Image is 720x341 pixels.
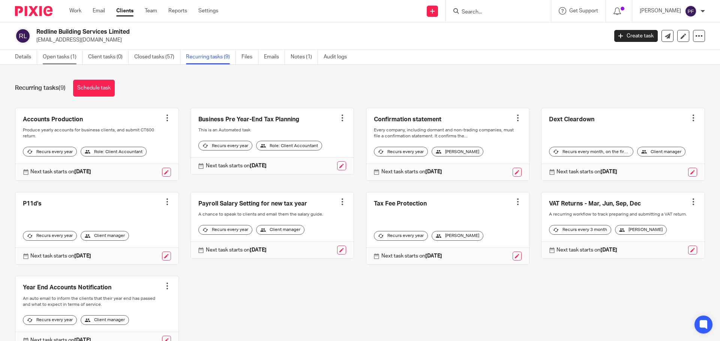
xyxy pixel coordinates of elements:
strong: [DATE] [74,169,91,174]
div: Recurs every year [374,231,428,241]
div: Role: Client Accountant [81,147,147,156]
input: Search [461,9,528,16]
div: [PERSON_NAME] [432,231,483,241]
p: Next task starts on [206,246,267,254]
a: Client tasks (0) [88,50,129,64]
a: Details [15,50,37,64]
a: Team [145,7,157,15]
div: Recurs every year [374,147,428,156]
p: Next task starts on [206,162,267,170]
a: Emails [264,50,285,64]
div: Recurs every year [23,315,77,325]
p: Next task starts on [556,246,617,254]
a: Audit logs [324,50,352,64]
div: Recurs every 3 month [549,225,611,235]
a: Settings [198,7,218,15]
div: Recurs every year [198,225,252,235]
div: Client manager [256,225,304,235]
div: Recurs every year [23,231,77,241]
a: Work [69,7,81,15]
div: Recurs every year [198,141,252,150]
div: [PERSON_NAME] [432,147,483,156]
strong: [DATE] [425,253,442,259]
img: svg%3E [15,28,31,44]
strong: [DATE] [425,169,442,174]
p: [PERSON_NAME] [640,7,681,15]
strong: [DATE] [600,169,617,174]
a: Schedule task [73,80,115,97]
a: Create task [614,30,658,42]
a: Notes (1) [291,50,318,64]
img: svg%3E [685,5,697,17]
p: Next task starts on [30,168,91,176]
div: Client manager [81,315,129,325]
p: Next task starts on [556,168,617,176]
div: Recurs every year [23,147,77,156]
strong: [DATE] [74,253,91,259]
strong: [DATE] [600,247,617,253]
div: [PERSON_NAME] [615,225,667,235]
div: Recurs every month, on the first workday [549,147,633,156]
p: [EMAIL_ADDRESS][DOMAIN_NAME] [36,36,603,44]
h2: Redline Building Services Limited [36,28,490,36]
span: (9) [58,85,66,91]
h1: Recurring tasks [15,84,66,92]
p: Next task starts on [30,252,91,260]
span: Get Support [569,8,598,13]
a: Closed tasks (57) [134,50,180,64]
img: Pixie [15,6,52,16]
a: Clients [116,7,133,15]
p: Next task starts on [381,252,442,260]
a: Email [93,7,105,15]
div: Client manager [81,231,129,241]
strong: [DATE] [250,163,267,168]
div: Client manager [637,147,685,156]
a: Files [241,50,258,64]
a: Open tasks (1) [43,50,82,64]
a: Recurring tasks (9) [186,50,236,64]
div: Role: Client Accountant [256,141,322,150]
strong: [DATE] [250,247,267,253]
a: Reports [168,7,187,15]
p: Next task starts on [381,168,442,176]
